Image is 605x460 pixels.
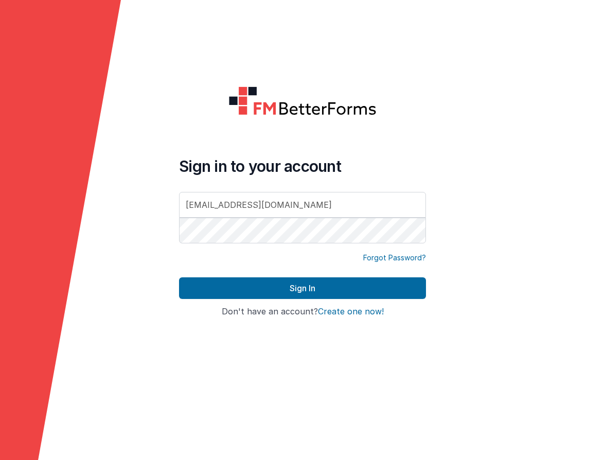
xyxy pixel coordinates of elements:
button: Create one now! [318,307,384,316]
a: Forgot Password? [363,253,426,263]
h4: Sign in to your account [179,157,426,175]
button: Sign In [179,277,426,299]
h4: Don't have an account? [179,307,426,316]
input: Email Address [179,192,426,218]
